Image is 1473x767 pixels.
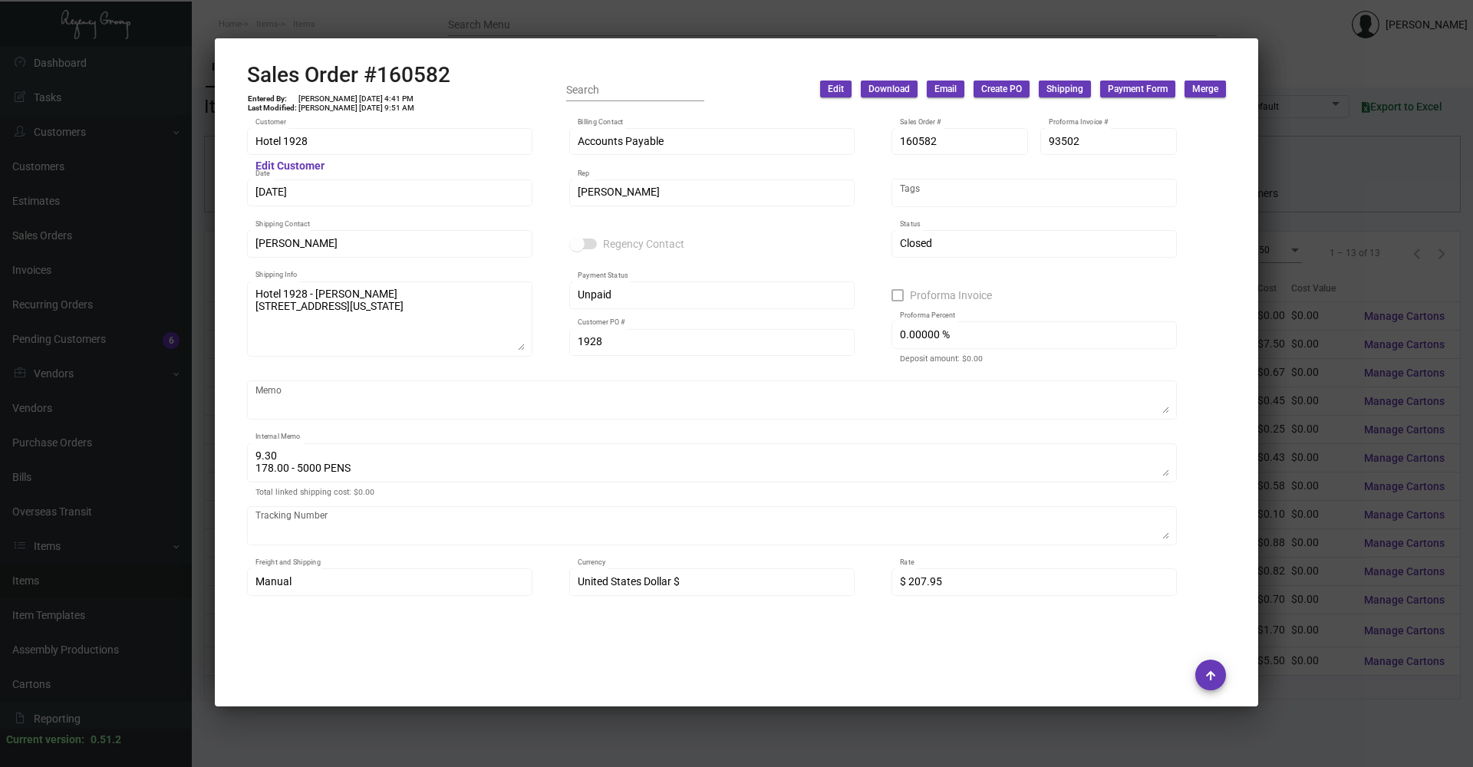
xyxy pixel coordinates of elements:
[91,732,121,748] div: 0.51.2
[1100,81,1175,97] button: Payment Form
[900,354,983,364] mat-hint: Deposit amount: $0.00
[247,62,450,88] h2: Sales Order #160582
[255,160,325,173] mat-hint: Edit Customer
[974,81,1030,97] button: Create PO
[900,237,932,249] span: Closed
[1039,81,1091,97] button: Shipping
[910,286,992,304] span: Proforma Invoice
[828,83,844,96] span: Edit
[6,732,84,748] div: Current version:
[820,81,852,97] button: Edit
[298,104,415,113] td: [PERSON_NAME] [DATE] 9:51 AM
[868,83,910,96] span: Download
[1192,83,1218,96] span: Merge
[981,83,1022,96] span: Create PO
[1046,83,1083,96] span: Shipping
[255,488,374,497] mat-hint: Total linked shipping cost: $0.00
[603,235,684,253] span: Regency Contact
[247,104,298,113] td: Last Modified:
[1108,83,1168,96] span: Payment Form
[927,81,964,97] button: Email
[298,94,415,104] td: [PERSON_NAME] [DATE] 4:41 PM
[861,81,918,97] button: Download
[255,575,292,588] span: Manual
[578,288,611,301] span: Unpaid
[1185,81,1226,97] button: Merge
[247,94,298,104] td: Entered By:
[934,83,957,96] span: Email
